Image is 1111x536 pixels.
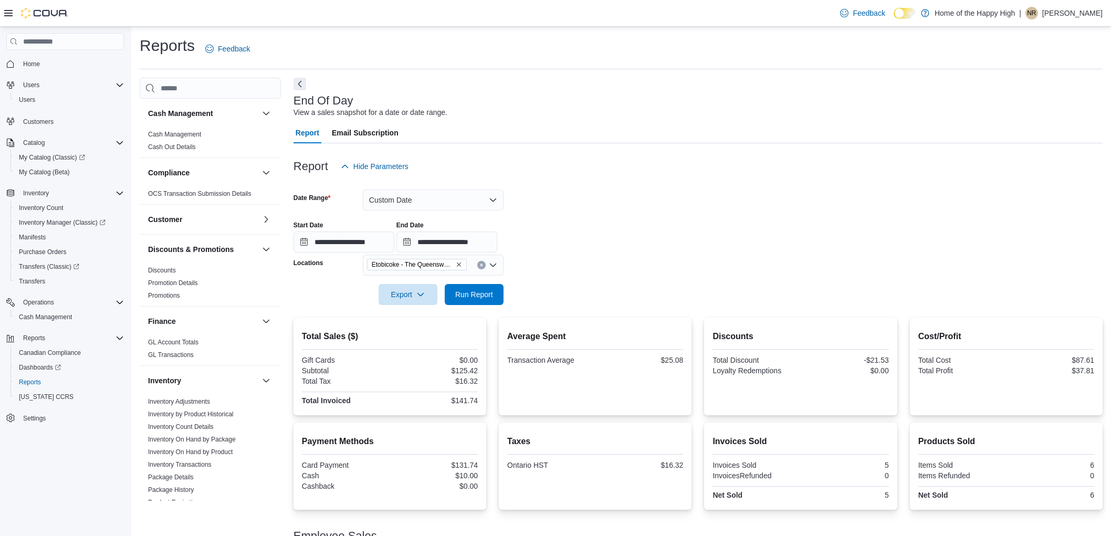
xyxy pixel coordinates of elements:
[148,143,196,151] a: Cash Out Details
[392,396,478,405] div: $141.74
[15,216,110,229] a: Inventory Manager (Classic)
[23,189,49,197] span: Inventory
[11,150,128,165] a: My Catalog (Classic)
[15,151,89,164] a: My Catalog (Classic)
[598,356,684,364] div: $25.08
[148,291,180,300] span: Promotions
[148,423,214,431] span: Inventory Count Details
[15,361,65,374] a: Dashboards
[372,259,454,270] span: Etobicoke - The Queensway - Fire & Flower
[140,128,281,157] div: Cash Management
[6,52,124,453] nav: Complex example
[218,44,250,54] span: Feedback
[148,190,251,198] span: OCS Transaction Submission Details
[1027,7,1036,19] span: NR
[19,363,61,372] span: Dashboards
[19,233,46,241] span: Manifests
[19,332,49,344] button: Reports
[148,316,258,327] button: Finance
[23,118,54,126] span: Customers
[19,296,58,309] button: Operations
[148,108,213,119] h3: Cash Management
[148,398,210,405] a: Inventory Adjustments
[353,161,408,172] span: Hide Parameters
[1019,7,1021,19] p: |
[19,248,67,256] span: Purchase Orders
[15,275,49,288] a: Transfers
[445,284,504,305] button: Run Report
[803,366,889,375] div: $0.00
[148,351,194,359] span: GL Transactions
[294,232,394,253] input: Press the down key to open a popover containing a calendar.
[19,332,124,344] span: Reports
[302,482,388,490] div: Cashback
[392,471,478,480] div: $10.00
[23,298,54,307] span: Operations
[918,491,948,499] strong: Net Sold
[935,7,1015,19] p: Home of the Happy High
[148,486,194,493] a: Package History
[148,448,233,456] span: Inventory On Hand by Product
[15,151,124,164] span: My Catalog (Classic)
[11,230,128,245] button: Manifests
[15,376,124,388] span: Reports
[379,284,437,305] button: Export
[148,375,258,386] button: Inventory
[712,471,799,480] div: InvoicesRefunded
[23,414,46,423] span: Settings
[148,267,176,274] a: Discounts
[148,474,194,481] a: Package Details
[19,136,49,149] button: Catalog
[392,461,478,469] div: $131.74
[11,259,128,274] a: Transfers (Classic)
[367,259,467,270] span: Etobicoke - The Queensway - Fire & Flower
[1008,366,1094,375] div: $37.81
[148,190,251,197] a: OCS Transaction Submission Details
[19,296,124,309] span: Operations
[148,461,212,468] a: Inventory Transactions
[15,216,124,229] span: Inventory Manager (Classic)
[332,122,399,143] span: Email Subscription
[140,264,281,306] div: Discounts & Promotions
[1008,356,1094,364] div: $87.61
[1008,461,1094,469] div: 6
[15,311,76,323] a: Cash Management
[392,377,478,385] div: $16.32
[19,79,124,91] span: Users
[19,153,85,162] span: My Catalog (Classic)
[148,244,234,255] h3: Discounts & Promotions
[148,279,198,287] a: Promotion Details
[456,261,462,268] button: Remove Etobicoke - The Queensway - Fire & Flower from selection in this group
[19,218,106,227] span: Inventory Manager (Classic)
[21,8,68,18] img: Cova
[294,259,323,267] label: Locations
[712,461,799,469] div: Invoices Sold
[302,330,478,343] h2: Total Sales ($)
[803,356,889,364] div: -$21.53
[396,232,497,253] input: Press the down key to open a popover containing a calendar.
[712,330,888,343] h2: Discounts
[15,202,124,214] span: Inventory Count
[2,135,128,150] button: Catalog
[19,136,124,149] span: Catalog
[23,81,39,89] span: Users
[148,499,203,506] a: Product Expirations
[11,165,128,180] button: My Catalog (Beta)
[507,435,683,448] h2: Taxes
[148,410,234,418] span: Inventory by Product Historical
[148,214,182,225] h3: Customer
[148,397,210,406] span: Inventory Adjustments
[19,58,44,70] a: Home
[19,393,74,401] span: [US_STATE] CCRS
[918,471,1004,480] div: Items Refunded
[477,261,486,269] button: Clear input
[392,356,478,364] div: $0.00
[836,3,889,24] a: Feedback
[385,284,431,305] span: Export
[148,167,190,178] h3: Compliance
[15,231,50,244] a: Manifests
[148,108,258,119] button: Cash Management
